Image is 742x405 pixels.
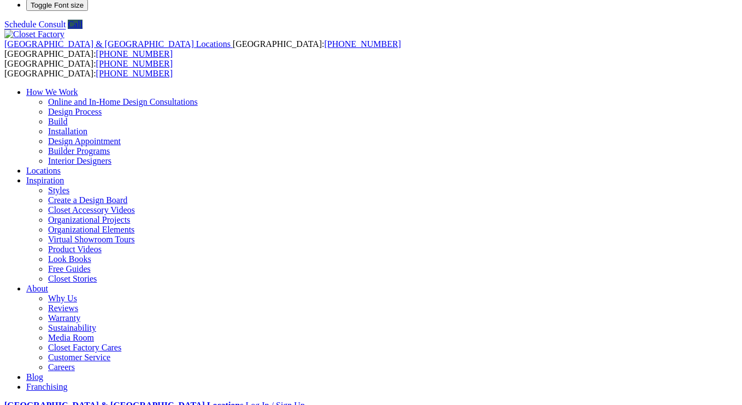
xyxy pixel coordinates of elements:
a: Careers [48,362,75,372]
a: Closet Factory Cares [48,343,121,352]
a: Free Guides [48,264,91,273]
a: [PHONE_NUMBER] [324,39,401,49]
a: About [26,284,48,293]
a: [PHONE_NUMBER] [96,69,173,78]
a: Styles [48,186,69,195]
a: Customer Service [48,353,110,362]
a: Inspiration [26,176,64,185]
a: Blog [26,372,43,382]
a: Product Videos [48,245,102,254]
a: Closet Stories [48,274,97,283]
span: [GEOGRAPHIC_DATA]: [GEOGRAPHIC_DATA]: [4,59,173,78]
a: Organizational Projects [48,215,130,224]
a: Why Us [48,294,77,303]
a: [PHONE_NUMBER] [96,49,173,58]
a: Design Process [48,107,102,116]
a: Sustainability [48,323,96,332]
a: Create a Design Board [48,195,127,205]
a: Online and In-Home Design Consultations [48,97,198,106]
a: Virtual Showroom Tours [48,235,135,244]
img: Closet Factory [4,29,64,39]
a: Organizational Elements [48,225,134,234]
a: Installation [48,127,87,136]
a: Media Room [48,333,94,342]
a: Schedule Consult [4,20,66,29]
a: Call [68,20,83,29]
a: [GEOGRAPHIC_DATA] & [GEOGRAPHIC_DATA] Locations [4,39,233,49]
span: [GEOGRAPHIC_DATA] & [GEOGRAPHIC_DATA] Locations [4,39,231,49]
a: Reviews [48,303,78,313]
span: [GEOGRAPHIC_DATA]: [GEOGRAPHIC_DATA]: [4,39,401,58]
a: Interior Designers [48,156,111,165]
a: Look Books [48,254,91,264]
a: Build [48,117,68,126]
a: Builder Programs [48,146,110,156]
span: Toggle Font size [31,1,84,9]
a: Warranty [48,313,80,323]
a: Locations [26,166,61,175]
a: Closet Accessory Videos [48,205,135,215]
a: Franchising [26,382,68,391]
a: [PHONE_NUMBER] [96,59,173,68]
a: How We Work [26,87,78,97]
a: Design Appointment [48,136,121,146]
